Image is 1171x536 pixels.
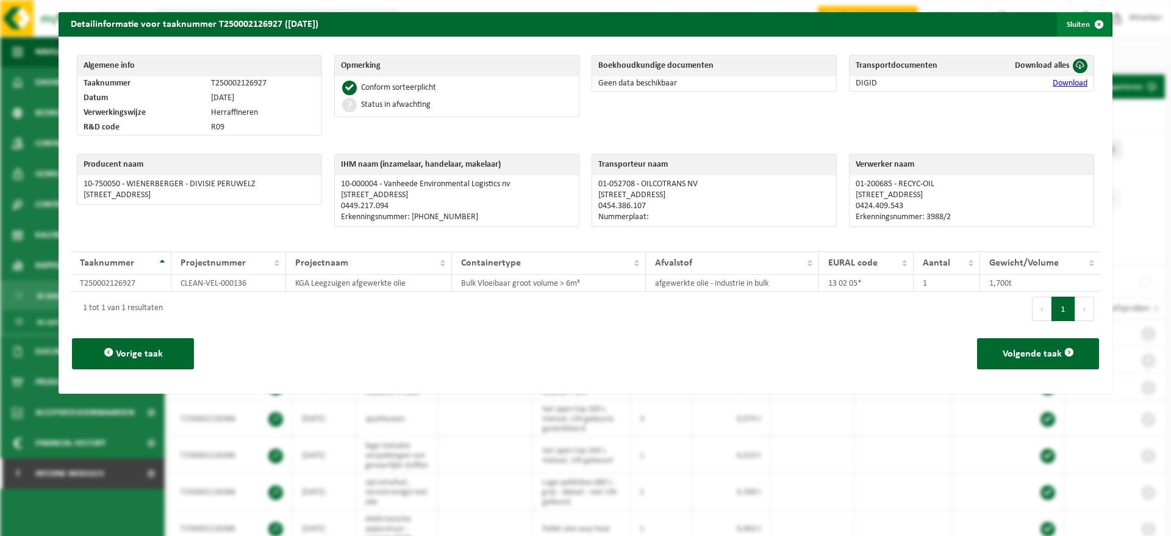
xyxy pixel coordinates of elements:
[205,91,321,106] td: [DATE]
[205,106,321,120] td: Herraffineren
[181,258,246,268] span: Projectnummer
[77,56,321,76] th: Algemene info
[361,84,436,92] div: Conform sorteerplicht
[923,258,950,268] span: Aantal
[592,154,836,175] th: Transporteur naam
[452,275,645,292] td: Bulk Vloeibaar groot volume > 6m³
[819,275,914,292] td: 13 02 05*
[341,201,573,211] p: 0449.217.094
[77,76,205,91] td: Taaknummer
[989,258,1059,268] span: Gewicht/Volume
[1057,12,1111,37] button: Sluiten
[72,338,194,369] button: Vorige taak
[84,179,315,189] p: 10-750050 - WIENERBERGER - DIVISIE PERUWELZ
[850,76,978,91] td: DIGID
[295,258,348,268] span: Projectnaam
[77,298,163,320] div: 1 tot 1 van 1 resultaten
[84,190,315,200] p: [STREET_ADDRESS]
[59,12,331,35] h2: Detailinformatie voor taaknummer T250002126927 ([DATE])
[856,190,1087,200] p: [STREET_ADDRESS]
[335,154,579,175] th: IHM naam (inzamelaar, handelaar, makelaar)
[341,212,573,222] p: Erkenningsnummer: [PHONE_NUMBER]
[80,258,134,268] span: Taaknummer
[171,275,285,292] td: CLEAN-VEL-000136
[361,101,431,109] div: Status in afwachting
[856,212,1087,222] p: Erkenningsnummer: 3988/2
[856,179,1087,189] p: 01-200685 - RECYC-OIL
[598,212,830,222] p: Nummerplaat:
[77,106,205,120] td: Verwerkingswijze
[286,275,453,292] td: KGA Leegzuigen afgewerkte olie
[856,201,1087,211] p: 0424.409.543
[1032,297,1051,321] button: Previous
[592,76,836,91] td: Geen data beschikbaar
[205,120,321,135] td: R09
[646,275,819,292] td: afgewerkte olie - industrie in bulk
[598,190,830,200] p: [STREET_ADDRESS]
[341,190,573,200] p: [STREET_ADDRESS]
[655,258,692,268] span: Afvalstof
[980,275,1100,292] td: 1,700t
[1051,297,1075,321] button: 1
[1075,297,1094,321] button: Next
[977,338,1099,369] button: Volgende taak
[850,154,1094,175] th: Verwerker naam
[592,56,836,76] th: Boekhoudkundige documenten
[1053,79,1087,88] a: Download
[116,349,163,359] span: Vorige taak
[828,258,878,268] span: EURAL code
[77,154,321,175] th: Producent naam
[77,120,205,135] td: R&D code
[341,179,573,189] p: 10-000004 - Vanheede Environmental Logistics nv
[1015,61,1070,70] span: Download alles
[850,56,978,76] th: Transportdocumenten
[598,179,830,189] p: 01-052708 - OILCOTRANS NV
[1003,349,1062,359] span: Volgende taak
[205,76,321,91] td: T250002126927
[598,201,830,211] p: 0454.386.107
[461,258,521,268] span: Containertype
[77,91,205,106] td: Datum
[71,275,171,292] td: T250002126927
[335,56,579,76] th: Opmerking
[914,275,980,292] td: 1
